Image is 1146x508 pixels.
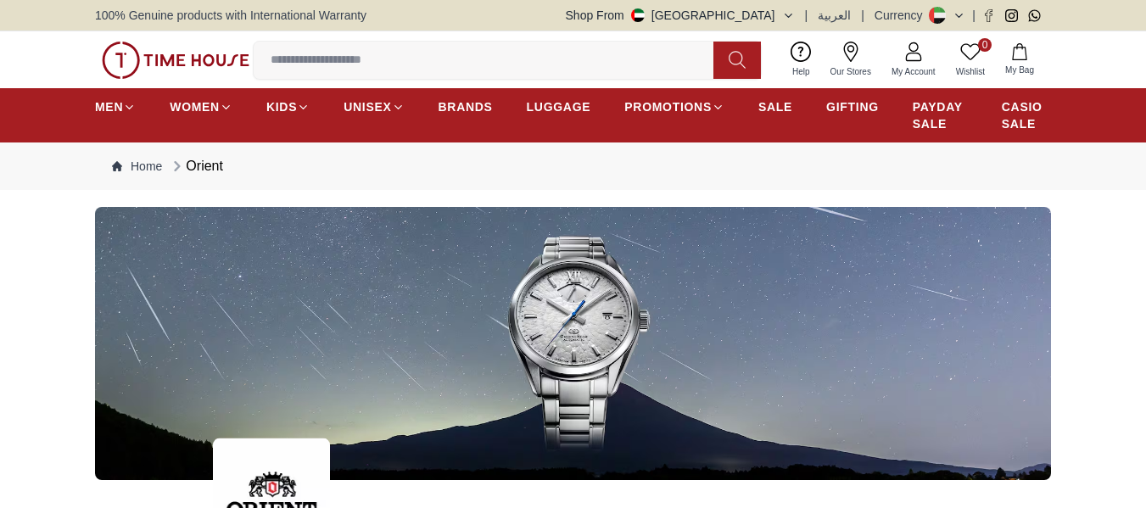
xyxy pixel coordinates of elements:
span: | [972,7,975,24]
button: العربية [818,7,851,24]
a: Help [782,38,820,81]
span: CASIO SALE [1002,98,1051,132]
span: MEN [95,98,123,115]
a: KIDS [266,92,310,122]
span: WOMEN [170,98,220,115]
span: Help [785,65,817,78]
button: My Bag [995,40,1044,80]
a: LUGGAGE [527,92,591,122]
a: WOMEN [170,92,232,122]
span: Our Stores [824,65,878,78]
a: SALE [758,92,792,122]
button: Shop From[GEOGRAPHIC_DATA] [566,7,795,24]
span: PROMOTIONS [624,98,712,115]
span: My Bag [998,64,1041,76]
a: PAYDAY SALE [913,92,968,139]
img: United Arab Emirates [631,8,645,22]
span: SALE [758,98,792,115]
a: UNISEX [344,92,404,122]
span: My Account [885,65,942,78]
span: KIDS [266,98,297,115]
a: GIFTING [826,92,879,122]
a: BRANDS [439,92,493,122]
span: PAYDAY SALE [913,98,968,132]
span: BRANDS [439,98,493,115]
span: Wishlist [949,65,992,78]
a: Our Stores [820,38,881,81]
nav: Breadcrumb [95,142,1051,190]
a: Whatsapp [1028,9,1041,22]
span: LUGGAGE [527,98,591,115]
span: | [861,7,864,24]
div: Orient [169,156,223,176]
img: ... [95,207,1051,480]
a: Home [112,158,162,175]
img: ... [102,42,249,79]
div: Currency [875,7,930,24]
span: 0 [978,38,992,52]
a: CASIO SALE [1002,92,1051,139]
a: MEN [95,92,136,122]
a: PROMOTIONS [624,92,724,122]
a: 0Wishlist [946,38,995,81]
span: GIFTING [826,98,879,115]
span: UNISEX [344,98,391,115]
span: | [805,7,808,24]
span: 100% Genuine products with International Warranty [95,7,366,24]
a: Instagram [1005,9,1018,22]
a: Facebook [982,9,995,22]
